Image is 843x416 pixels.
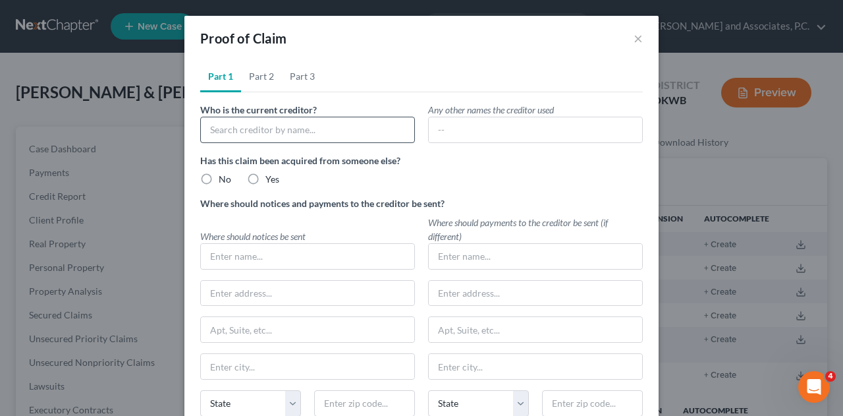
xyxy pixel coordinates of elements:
[825,371,836,382] span: 4
[200,61,241,92] a: Part 1
[265,173,279,185] span: Yes
[282,61,323,92] a: Part 3
[429,354,642,379] input: Enter city...
[200,229,306,243] label: Where should notices be sent
[200,29,287,47] div: Proof of Claim
[200,154,643,167] label: Has this claim been acquired from someone else?
[429,317,642,342] input: Apt, Suite, etc...
[241,61,282,92] a: Part 2
[201,281,414,306] input: Enter address...
[201,244,414,269] input: Enter name...
[429,281,642,306] input: Enter address...
[429,117,642,142] input: --
[200,117,415,143] input: Search creditor by name...
[200,196,445,210] label: Where should notices and payments to the creditor be sent?
[201,317,414,342] input: Apt, Suite, etc...
[428,216,643,243] label: Where should payments to the creditor be sent (if different)
[429,244,642,269] input: Enter name...
[219,173,231,185] span: No
[428,103,554,117] label: Any other names the creditor used
[201,354,414,379] input: Enter city...
[200,103,317,117] label: Who is the current creditor?
[798,371,830,403] iframe: Intercom live chat
[634,30,643,46] button: ×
